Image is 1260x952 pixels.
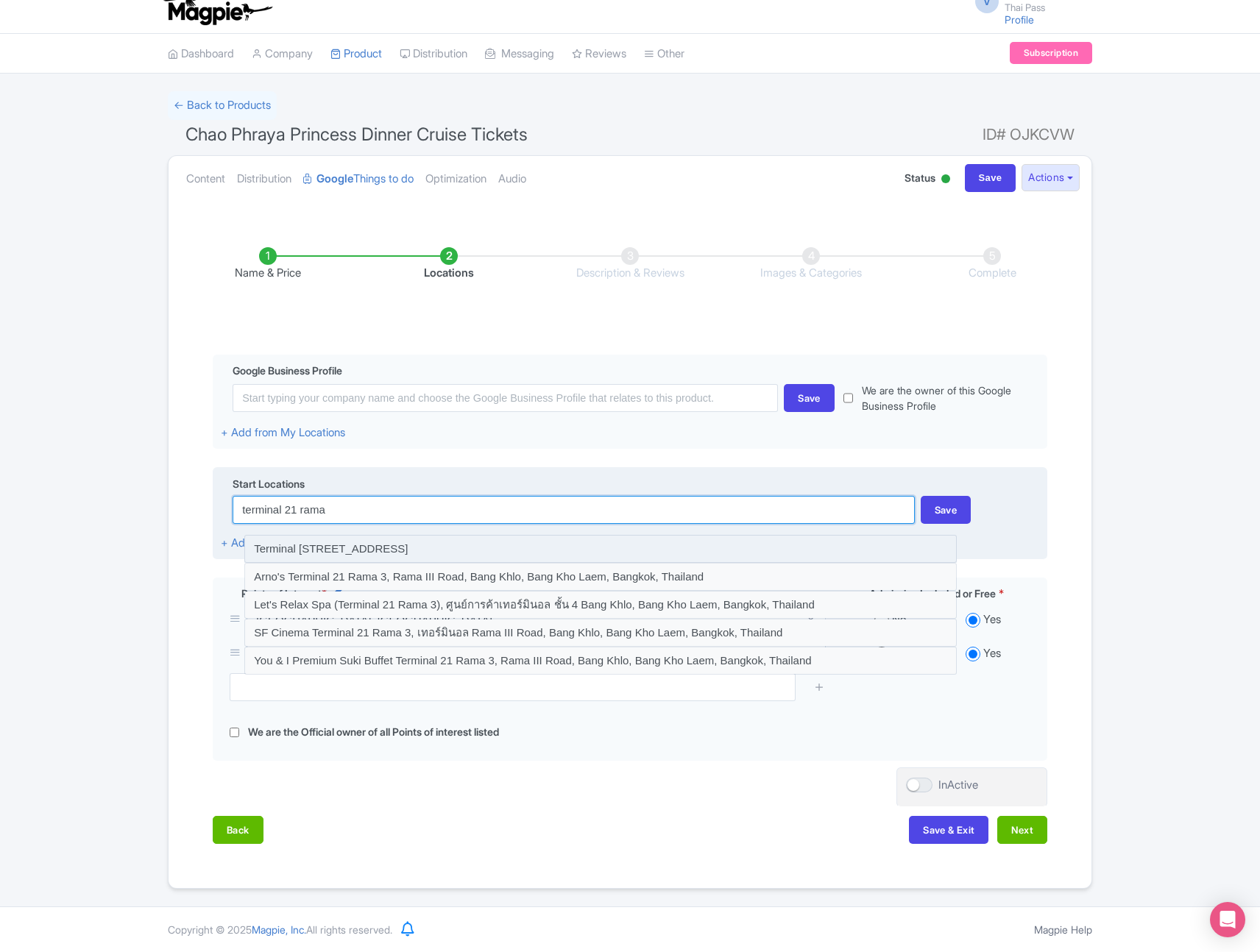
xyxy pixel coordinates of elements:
[233,363,342,378] span: Google Business Profile
[252,923,306,936] span: Magpie, Inc.
[983,611,1001,628] label: Yes
[862,383,1039,413] label: We are the owner of this Google Business Profile
[168,91,277,120] a: ← Back to Products
[1210,902,1245,937] div: Open Intercom Messenger
[1005,13,1034,26] a: Profile
[983,120,1075,149] span: ID# OJKCVW
[213,816,263,844] button: Back
[186,156,225,202] a: Content
[921,496,971,524] div: Save
[784,384,835,412] div: Save
[498,156,526,202] a: Audio
[485,34,554,74] a: Messaging
[330,34,382,74] a: Product
[909,816,988,844] button: Save & Exit
[905,170,935,185] span: Status
[1010,42,1092,64] a: Subscription
[233,384,778,412] input: Start typing your company name and choose the Google Business Profile that relates to this product.
[159,922,401,937] div: Copyright © 2025 All rights reserved.
[177,247,358,282] li: Name & Price
[721,247,902,282] li: Images & Categories
[938,168,953,191] div: Active
[303,156,414,202] a: GoogleThings to do
[221,425,345,439] a: + Add from My Locations
[539,247,721,282] li: Description & Reviews
[425,156,486,202] a: Optimization
[185,124,528,145] span: Chao Phraya Princess Dinner Cruise Tickets
[400,34,467,74] a: Distribution
[983,645,1001,662] label: Yes
[358,247,539,282] li: Locations
[572,34,626,74] a: Reviews
[168,34,234,74] a: Dashboard
[221,536,345,550] a: + Add from My Locations
[997,816,1047,844] button: Next
[1022,164,1080,191] button: Actions
[237,156,291,202] a: Distribution
[241,586,322,601] span: Points of Interest
[938,777,978,794] div: InActive
[1034,923,1092,936] a: Magpie Help
[316,171,353,188] strong: Google
[644,34,684,74] a: Other
[233,476,305,491] span: Start Locations
[902,247,1083,282] li: Complete
[252,34,313,74] a: Company
[965,164,1016,192] input: Save
[248,724,499,741] label: We are the Official owner of all Points of interest listed
[1005,3,1092,13] small: Thai Pass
